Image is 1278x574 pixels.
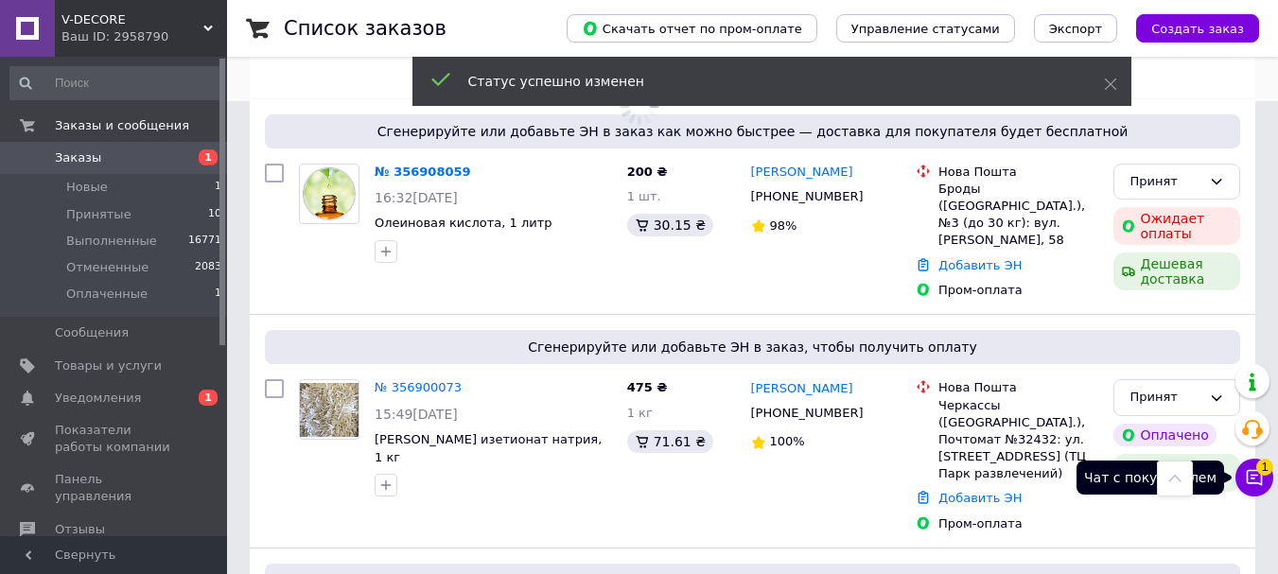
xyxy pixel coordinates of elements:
div: 71.61 ₴ [627,430,713,453]
div: [PHONE_NUMBER] [747,184,867,209]
span: 1 [215,179,221,196]
span: 2083 [195,259,221,276]
a: Добавить ЭН [938,491,1022,505]
span: Сгенерируйте или добавьте ЭН в заказ как можно быстрее — доставка для покупателя будет бесплатной [272,122,1233,141]
button: Создать заказ [1136,14,1259,43]
span: Скачать отчет по пром-оплате [582,20,802,37]
span: Отмененные [66,259,149,276]
span: 1 [1256,459,1273,476]
span: 200 ₴ [627,165,668,179]
div: Принят [1129,172,1201,192]
span: Сгенерируйте или добавьте ЭН в заказ, чтобы получить оплату [272,338,1233,357]
span: Новые [66,179,108,196]
div: Дешевая доставка [1113,252,1240,290]
a: [PERSON_NAME] [751,380,853,398]
span: Товары и услуги [55,357,162,374]
span: 475 ₴ [627,380,668,394]
span: Сообщения [55,324,129,341]
a: № 356900073 [375,380,462,394]
button: Экспорт [1034,14,1117,43]
div: Дешевая доставка [1113,454,1240,492]
span: Заказы [55,149,101,166]
span: 98% [770,218,797,233]
span: 100% [770,434,805,448]
span: Выполненные [66,233,157,250]
span: Оплаченные [66,286,148,303]
span: Экспорт [1049,22,1102,36]
div: Оплачено [1113,424,1216,446]
a: Фото товару [299,164,359,224]
span: 1 шт. [627,189,661,203]
span: 15:49[DATE] [375,407,458,422]
span: 1 кг [627,406,653,420]
input: Поиск [9,66,223,100]
div: Нова Пошта [938,164,1098,181]
span: 10 [208,206,221,223]
button: Скачать отчет по пром-оплате [567,14,817,43]
span: 1 [199,390,218,406]
span: Уведомления [55,390,141,407]
a: [PERSON_NAME] изетионат натрия, 1 кг [375,432,602,464]
a: № 356908059 [375,165,471,179]
button: Управление статусами [836,14,1015,43]
h1: Список заказов [284,17,446,40]
div: Ожидает оплаты [1113,207,1240,245]
div: Броды ([GEOGRAPHIC_DATA].), №3 (до 30 кг): вул. [PERSON_NAME], 58 [938,181,1098,250]
div: Черкассы ([GEOGRAPHIC_DATA].), Почтомат №32432: ул. [STREET_ADDRESS] (ТЦ Парк развлечений) [938,397,1098,483]
img: Фото товару [300,165,359,223]
span: Управление статусами [851,22,1000,36]
span: Создать заказ [1151,22,1244,36]
div: Чат с покупателем [1077,461,1224,495]
div: 30.15 ₴ [627,214,713,236]
div: Пром-оплата [938,515,1098,532]
div: Пром-оплата [938,282,1098,299]
span: Заказы и сообщения [55,117,189,134]
a: Олеиновая кислота, 1 литр [375,216,552,230]
div: Ваш ID: 2958790 [61,28,227,45]
span: Показатели работы компании [55,422,175,456]
span: 1 [215,286,221,303]
span: Отзывы [55,521,105,538]
span: Панель управления [55,471,175,505]
div: [PHONE_NUMBER] [747,401,867,426]
span: V-DECORE [61,11,203,28]
span: 16771 [188,233,221,250]
button: Чат с покупателем1 [1235,459,1273,496]
a: Фото товару [299,379,359,440]
img: Фото товару [300,383,359,437]
span: 16:32[DATE] [375,190,458,205]
a: Создать заказ [1117,21,1259,35]
div: Статус успешно изменен [468,72,1057,91]
a: [PERSON_NAME] [751,164,853,182]
span: Принятые [66,206,131,223]
div: Нова Пошта [938,379,1098,396]
a: Добавить ЭН [938,258,1022,272]
span: 1 [199,149,218,165]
